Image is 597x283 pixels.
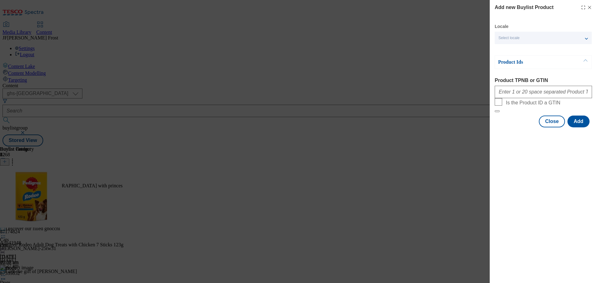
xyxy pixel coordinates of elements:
[498,36,520,40] span: Select locale
[495,86,592,98] input: Enter 1 or 20 space separated Product TPNB or GTIN
[567,116,590,127] button: Add
[506,100,560,106] span: Is the Product ID a GTIN
[498,59,563,65] p: Product Ids
[495,25,508,28] label: Locale
[539,116,565,127] button: Close
[495,32,592,44] button: Select locale
[495,4,553,11] h4: Add new Buylist Product
[495,78,592,83] label: Product TPNB or GTIN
